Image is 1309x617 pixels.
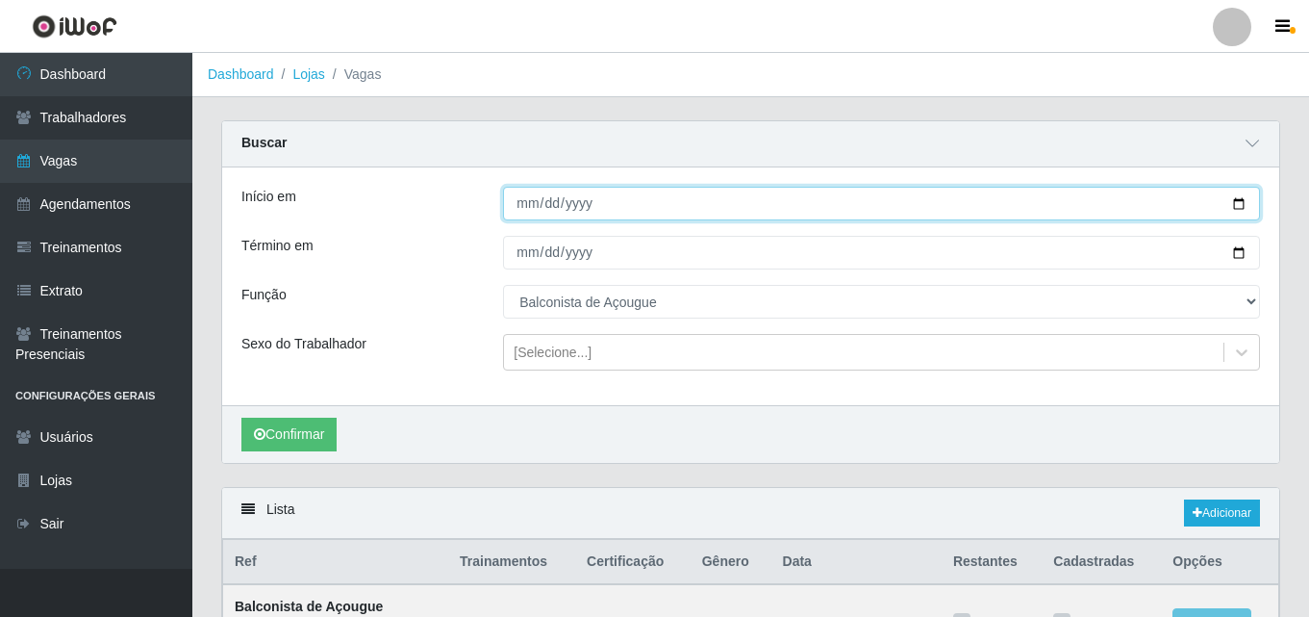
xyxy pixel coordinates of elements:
[503,236,1260,270] input: 00/00/0000
[1161,540,1278,585] th: Opções
[208,66,274,82] a: Dashboard
[325,64,382,85] li: Vagas
[292,66,324,82] a: Lojas
[503,187,1260,220] input: 00/00/0000
[514,343,592,363] div: [Selecione...]
[192,53,1309,97] nav: breadcrumb
[235,599,383,614] strong: Balconista de Açougue
[575,540,691,585] th: Certificação
[222,488,1279,539] div: Lista
[1184,500,1260,527] a: Adicionar
[771,540,942,585] th: Data
[223,540,449,585] th: Ref
[691,540,771,585] th: Gênero
[32,14,117,39] img: CoreUI Logo
[241,236,314,256] label: Término em
[241,187,296,207] label: Início em
[241,285,287,305] label: Função
[942,540,1042,585] th: Restantes
[241,418,337,451] button: Confirmar
[241,334,366,354] label: Sexo do Trabalhador
[241,135,287,150] strong: Buscar
[1042,540,1161,585] th: Cadastradas
[448,540,575,585] th: Trainamentos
